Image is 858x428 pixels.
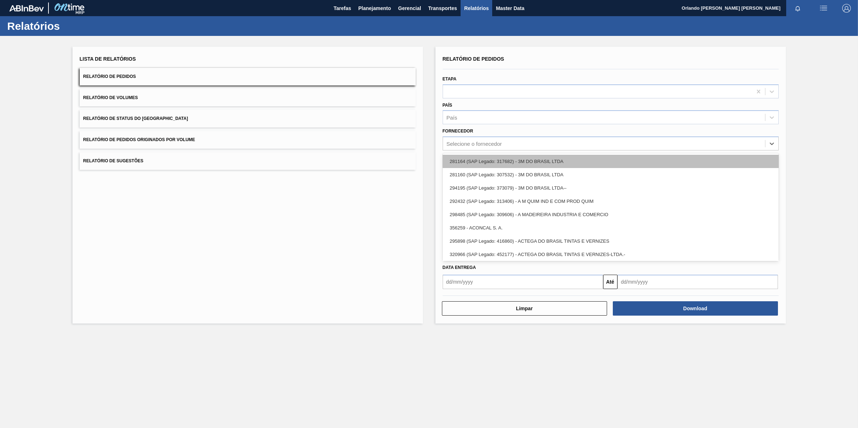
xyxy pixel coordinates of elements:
label: Etapa [443,76,457,82]
div: 281160 (SAP Legado: 307532) - 3M DO BRASIL LTDA [443,168,779,181]
span: Relatório de Pedidos Originados por Volume [83,137,195,142]
div: 281164 (SAP Legado: 317682) - 3M DO BRASIL LTDA [443,155,779,168]
span: Planejamento [358,4,391,13]
button: Até [603,275,617,289]
img: Logout [842,4,851,13]
input: dd/mm/yyyy [617,275,778,289]
div: 295898 (SAP Legado: 416860) - ACTEGA DO BRASIL TINTAS E VERNIZES [443,234,779,248]
div: 320966 (SAP Legado: 452177) - ACTEGA DO BRASIL TINTAS E VERNIZES-LTDA.- [443,248,779,261]
div: 298485 (SAP Legado: 309606) - A MADEIREIRA INDUSTRIA E COMERCIO [443,208,779,221]
button: Relatório de Pedidos Originados por Volume [80,131,416,149]
span: Relatórios [464,4,489,13]
input: dd/mm/yyyy [443,275,603,289]
button: Download [613,301,778,316]
label: País [443,103,452,108]
div: 292432 (SAP Legado: 313406) - A M QUIM IND E COM PROD QUIM [443,195,779,208]
button: Relatório de Pedidos [80,68,416,85]
div: 294195 (SAP Legado: 373079) - 3M DO BRASIL LTDA-- [443,181,779,195]
span: Relatório de Sugestões [83,158,144,163]
label: Fornecedor [443,129,473,134]
span: Lista de Relatórios [80,56,136,62]
span: Tarefas [334,4,351,13]
button: Relatório de Sugestões [80,152,416,170]
div: País [447,115,457,121]
button: Limpar [442,301,607,316]
span: Transportes [428,4,457,13]
button: Notificações [786,3,809,13]
span: Master Data [496,4,524,13]
h1: Relatórios [7,22,135,30]
div: Selecione o fornecedor [447,141,502,147]
img: userActions [819,4,828,13]
button: Relatório de Status do [GEOGRAPHIC_DATA] [80,110,416,127]
span: Relatório de Pedidos [443,56,504,62]
span: Gerencial [398,4,421,13]
span: Relatório de Pedidos [83,74,136,79]
button: Relatório de Volumes [80,89,416,107]
span: Relatório de Volumes [83,95,138,100]
div: 356259 - ACONCAL S. A. [443,221,779,234]
span: Data entrega [443,265,476,270]
img: TNhmsLtSVTkK8tSr43FrP2fwEKptu5GPRR3wAAAABJRU5ErkJggg== [9,5,44,11]
span: Relatório de Status do [GEOGRAPHIC_DATA] [83,116,188,121]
